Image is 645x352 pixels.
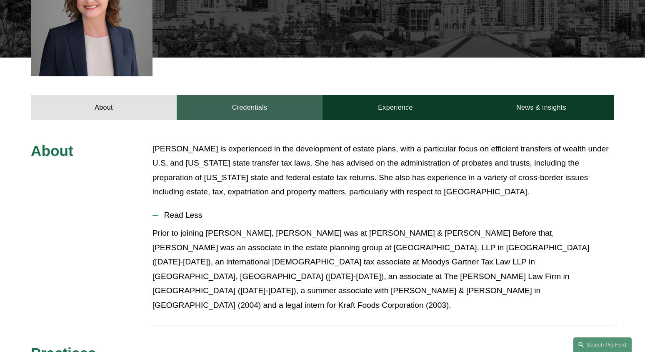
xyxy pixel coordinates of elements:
[152,226,614,312] p: Prior to joining [PERSON_NAME], [PERSON_NAME] was at [PERSON_NAME] & [PERSON_NAME] Before that, [...
[177,95,322,120] a: Credentials
[322,95,468,120] a: Experience
[31,143,73,159] span: About
[31,95,177,120] a: About
[573,337,632,352] a: Search this site
[152,204,614,226] button: Read Less
[468,95,614,120] a: News & Insights
[152,226,614,319] div: Read Less
[158,211,614,220] span: Read Less
[152,142,614,199] p: [PERSON_NAME] is experienced in the development of estate plans, with a particular focus on effic...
